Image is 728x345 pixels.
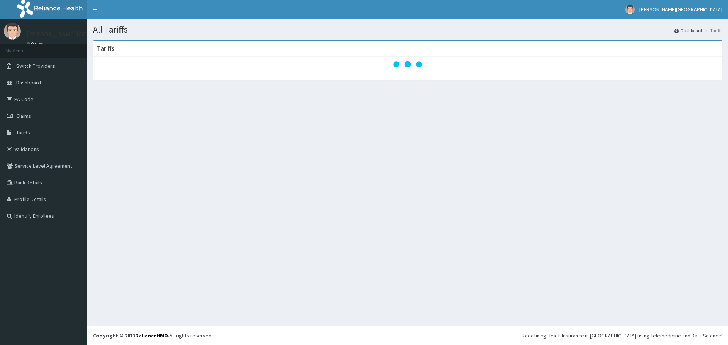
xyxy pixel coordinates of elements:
[87,326,728,345] footer: All rights reserved.
[674,27,702,34] a: Dashboard
[27,31,139,37] p: [PERSON_NAME][GEOGRAPHIC_DATA]
[27,41,45,47] a: Online
[16,62,55,69] span: Switch Providers
[16,129,30,136] span: Tariffs
[16,79,41,86] span: Dashboard
[639,6,722,13] span: [PERSON_NAME][GEOGRAPHIC_DATA]
[703,27,722,34] li: Tariffs
[522,332,722,339] div: Redefining Heath Insurance in [GEOGRAPHIC_DATA] using Telemedicine and Data Science!
[93,332,169,339] strong: Copyright © 2017 .
[392,49,423,80] svg: audio-loading
[135,332,168,339] a: RelianceHMO
[97,45,115,52] h3: Tariffs
[16,112,31,119] span: Claims
[93,25,722,34] h1: All Tariffs
[625,5,635,14] img: User Image
[4,23,21,40] img: User Image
